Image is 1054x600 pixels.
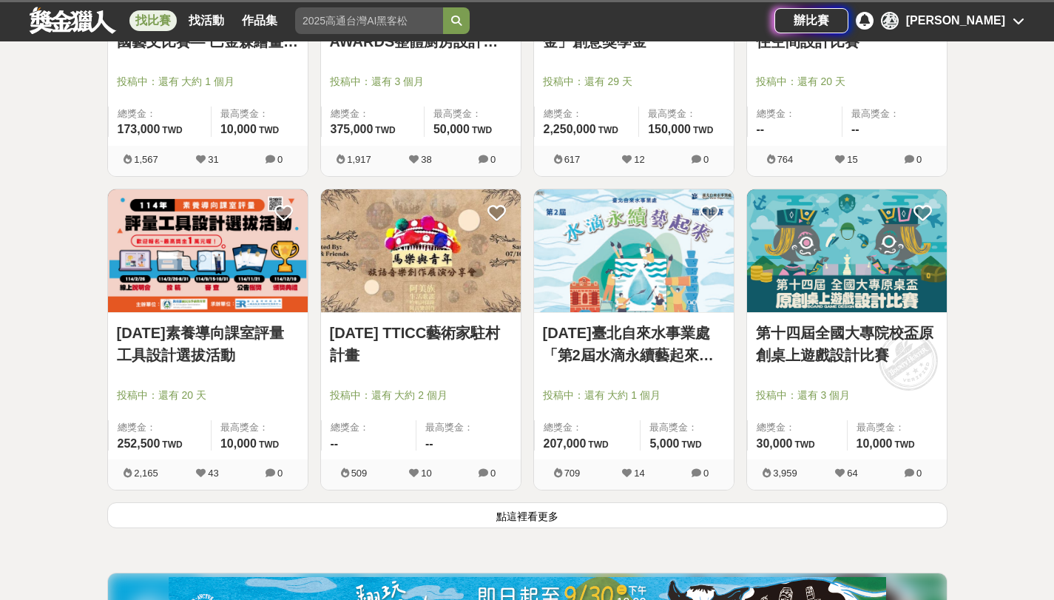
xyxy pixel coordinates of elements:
[321,189,521,313] img: Cover Image
[208,468,218,479] span: 43
[183,10,230,31] a: 找活動
[916,154,922,165] span: 0
[351,468,368,479] span: 509
[118,420,202,435] span: 總獎金：
[347,154,371,165] span: 1,917
[330,322,512,366] a: [DATE] TTICC藝術家駐村計畫
[220,123,257,135] span: 10,000
[277,468,283,479] span: 0
[543,388,725,403] span: 投稿中：還有 大約 1 個月
[277,154,283,165] span: 0
[490,468,496,479] span: 0
[847,468,857,479] span: 64
[773,468,797,479] span: 3,959
[117,322,299,366] a: [DATE]素養導向課室評量工具設計選拔活動
[756,74,938,90] span: 投稿中：還有 20 天
[543,322,725,366] a: [DATE]臺北自來水事業處「第2屆水滴永續藝起來」繪畫比賽
[857,437,893,450] span: 10,000
[117,74,299,90] span: 投稿中：還有 大約 1 個月
[777,154,794,165] span: 764
[425,437,433,450] span: --
[544,123,596,135] span: 2,250,000
[756,322,938,366] a: 第十四屆全國大專院校盃原創桌上遊戲設計比賽
[916,468,922,479] span: 0
[794,439,814,450] span: TWD
[375,125,395,135] span: TWD
[421,468,431,479] span: 10
[129,10,177,31] a: 找比賽
[490,154,496,165] span: 0
[757,437,793,450] span: 30,000
[108,189,308,314] a: Cover Image
[757,107,834,121] span: 總獎金：
[756,388,938,403] span: 投稿中：還有 3 個月
[747,189,947,314] a: Cover Image
[757,420,838,435] span: 總獎金：
[220,107,299,121] span: 最高獎金：
[118,437,161,450] span: 252,500
[847,154,857,165] span: 15
[330,388,512,403] span: 投稿中：還有 大約 2 個月
[906,12,1005,30] div: [PERSON_NAME]
[693,125,713,135] span: TWD
[331,107,415,121] span: 總獎金：
[881,12,899,30] div: 蔡
[425,420,512,435] span: 最高獎金：
[331,437,339,450] span: --
[894,439,914,450] span: TWD
[703,468,709,479] span: 0
[564,468,581,479] span: 709
[703,154,709,165] span: 0
[162,439,182,450] span: TWD
[634,468,644,479] span: 14
[544,437,587,450] span: 207,000
[851,123,859,135] span: --
[857,420,938,435] span: 最高獎金：
[117,388,299,403] span: 投稿中：還有 20 天
[134,154,158,165] span: 1,567
[295,7,443,34] input: 2025高通台灣AI黑客松
[851,107,938,121] span: 最高獎金：
[774,8,848,33] a: 辦比賽
[564,154,581,165] span: 617
[220,420,299,435] span: 最高獎金：
[118,107,202,121] span: 總獎金：
[321,189,521,314] a: Cover Image
[220,437,257,450] span: 10,000
[598,125,618,135] span: TWD
[330,74,512,90] span: 投稿中：還有 3 個月
[259,125,279,135] span: TWD
[588,439,608,450] span: TWD
[331,123,374,135] span: 375,000
[648,123,691,135] span: 150,000
[534,189,734,314] a: Cover Image
[543,74,725,90] span: 投稿中：還有 29 天
[331,420,408,435] span: 總獎金：
[544,107,630,121] span: 總獎金：
[649,420,724,435] span: 最高獎金：
[134,468,158,479] span: 2,165
[634,154,644,165] span: 12
[433,107,512,121] span: 最高獎金：
[433,123,470,135] span: 50,000
[648,107,724,121] span: 最高獎金：
[162,125,182,135] span: TWD
[472,125,492,135] span: TWD
[108,189,308,313] img: Cover Image
[649,437,679,450] span: 5,000
[236,10,283,31] a: 作品集
[107,502,947,528] button: 點這裡看更多
[757,123,765,135] span: --
[534,189,734,313] img: Cover Image
[421,154,431,165] span: 38
[681,439,701,450] span: TWD
[208,154,218,165] span: 31
[747,189,947,313] img: Cover Image
[118,123,161,135] span: 173,000
[544,420,632,435] span: 總獎金：
[259,439,279,450] span: TWD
